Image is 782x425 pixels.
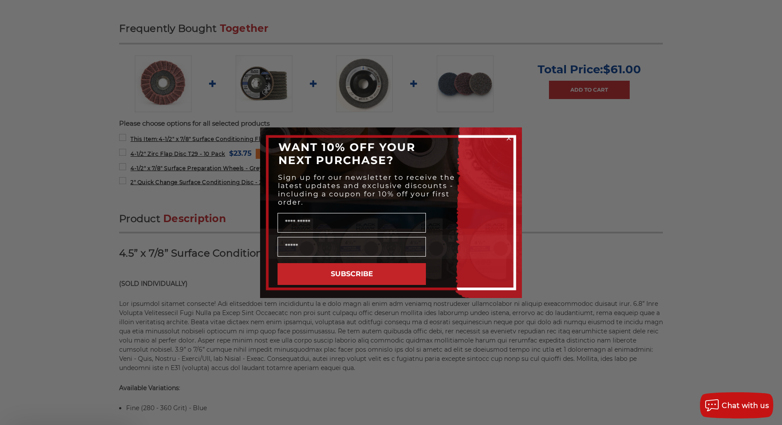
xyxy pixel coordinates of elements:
[278,173,455,206] span: Sign up for our newsletter to receive the latest updates and exclusive discounts - including a co...
[278,263,426,285] button: SUBSCRIBE
[278,237,426,257] input: Email
[722,401,769,410] span: Chat with us
[278,141,415,167] span: WANT 10% OFF YOUR NEXT PURCHASE?
[700,392,773,418] button: Chat with us
[504,134,513,143] button: Close dialog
